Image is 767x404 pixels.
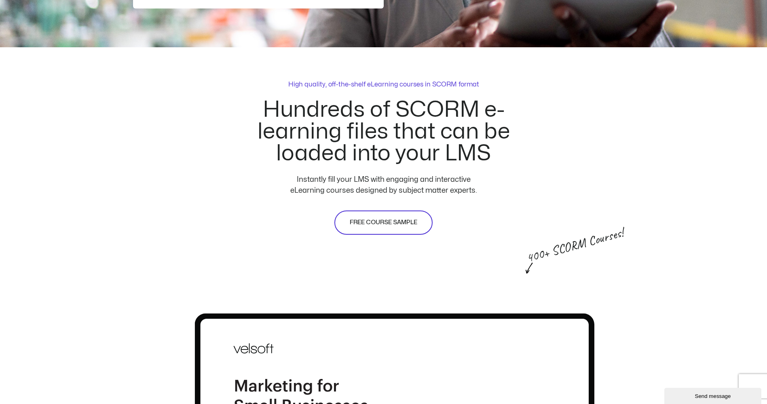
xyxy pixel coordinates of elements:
h2: Hundreds of SCORM e-learning files that can be loaded into your LMS [221,99,546,164]
p: Instantly fill your LMS with engaging and interactive eLearning courses designed by subject matte... [280,174,487,196]
span: FREE COURSE SAMPLE [350,218,417,227]
a: FREE COURSE SAMPLE [334,210,433,235]
p: 400+ SCORM Courses! [525,234,595,265]
p: High quality, off-the-shelf eLearning courses in SCORM format [288,80,479,89]
iframe: chat widget [664,386,763,404]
